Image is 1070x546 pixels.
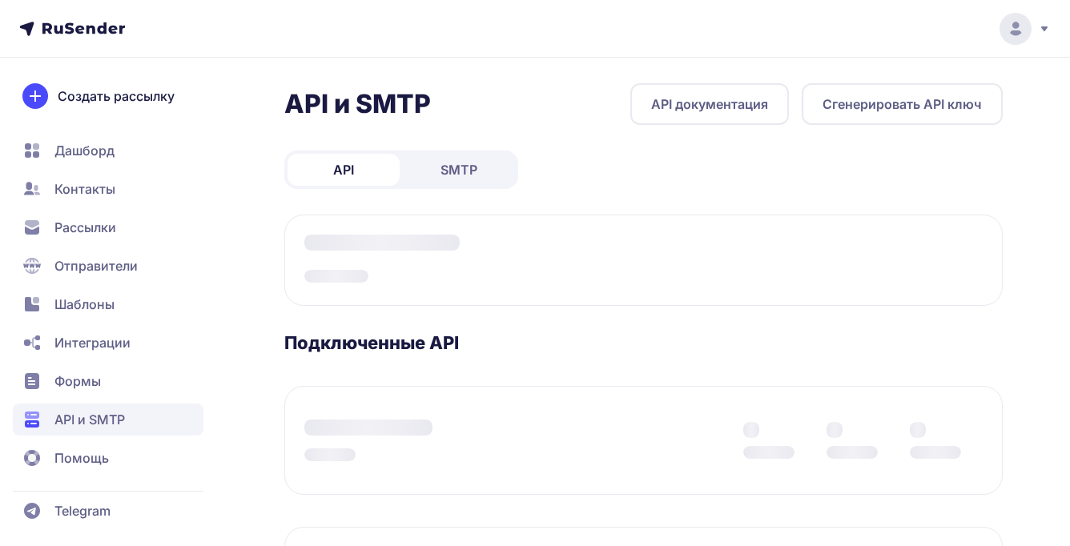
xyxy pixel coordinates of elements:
span: API [333,160,354,179]
a: API документация [630,83,789,125]
span: Дашборд [54,141,115,160]
span: Создать рассылку [58,86,175,106]
span: Формы [54,371,101,391]
span: Шаблоны [54,295,115,314]
a: SMTP [403,154,515,186]
h3: Подключенные API [284,331,1003,354]
span: Контакты [54,179,115,199]
h2: API и SMTP [284,88,431,120]
button: Сгенерировать API ключ [802,83,1003,125]
span: Рассылки [54,218,116,237]
span: Помощь [54,448,109,468]
span: Telegram [54,501,111,520]
span: Интеграции [54,333,131,352]
span: Отправители [54,256,138,275]
span: API и SMTP [54,410,125,429]
a: Telegram [13,495,203,527]
span: SMTP [440,160,477,179]
a: API [288,154,400,186]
